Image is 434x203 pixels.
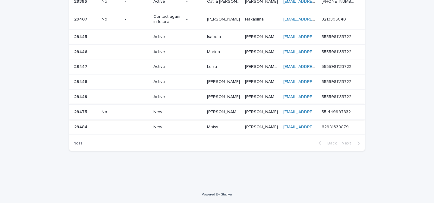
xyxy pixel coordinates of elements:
[283,125,351,129] a: [EMAIL_ADDRESS][DOMAIN_NAME]
[102,49,120,55] p: -
[314,141,339,146] button: Back
[186,125,202,130] p: -
[153,34,181,40] p: Active
[186,49,202,55] p: -
[202,192,232,196] a: Powered By Stacker
[245,108,279,115] p: [PERSON_NAME]
[283,17,351,21] a: [EMAIL_ADDRESS][DOMAIN_NAME]
[74,123,89,130] p: 29484
[341,141,355,145] span: Next
[207,108,241,115] p: Maria de Lourdes da Silva
[69,119,365,135] tr: 2948429484 --New-MoissMoiss [PERSON_NAME][PERSON_NAME] [EMAIL_ADDRESS][DOMAIN_NAME] 6298163987962...
[322,78,353,84] p: 5555981133722
[69,44,365,59] tr: 2944629446 --Active-MarinaMarina [PERSON_NAME] [PERSON_NAME][PERSON_NAME] [PERSON_NAME] [EMAIL_AD...
[69,75,365,90] tr: 2944829448 --Active-[PERSON_NAME][PERSON_NAME] [PERSON_NAME] [PERSON_NAME][PERSON_NAME] [PERSON_N...
[153,79,181,84] p: Active
[186,79,202,84] p: -
[125,109,149,115] p: -
[74,16,89,22] p: 29407
[207,48,221,55] p: Marina
[186,17,202,22] p: -
[324,141,337,145] span: Back
[322,93,353,100] p: 5555981133722
[245,33,279,40] p: Sausen Schneider
[186,34,202,40] p: -
[322,33,353,40] p: 5555981133722
[283,80,351,84] a: [EMAIL_ADDRESS][DOMAIN_NAME]
[153,14,181,24] p: Contact again in future
[74,33,88,40] p: 29445
[283,110,351,114] a: [EMAIL_ADDRESS][DOMAIN_NAME]
[74,93,89,100] p: 29449
[245,48,279,55] p: [PERSON_NAME] [PERSON_NAME]
[69,59,365,75] tr: 2944729447 --Active-LuizaLuiza [PERSON_NAME] [PERSON_NAME][PERSON_NAME] [PERSON_NAME] [EMAIL_ADDR...
[245,93,279,100] p: [PERSON_NAME] Ceolin
[283,35,351,39] a: [EMAIL_ADDRESS][DOMAIN_NAME]
[322,123,350,130] p: 62981639879
[69,104,365,119] tr: 2947529475 No-New-[PERSON_NAME] de [PERSON_NAME][PERSON_NAME] de [PERSON_NAME] [PERSON_NAME][PERS...
[125,17,149,22] p: -
[153,109,181,115] p: New
[153,125,181,130] p: New
[102,64,120,69] p: -
[245,16,265,22] p: Nakasima
[74,63,89,69] p: 29447
[102,94,120,100] p: -
[74,78,89,84] p: 29448
[245,63,279,69] p: [PERSON_NAME] [PERSON_NAME]
[102,109,120,115] p: No
[283,65,351,69] a: [EMAIL_ADDRESS][DOMAIN_NAME]
[69,136,87,151] p: 1 of 1
[69,9,365,30] tr: 2940729407 No-Contact again in future-[PERSON_NAME][PERSON_NAME] NakasimaNakasima [EMAIL_ADDRESS]...
[322,108,356,115] p: 55 44999783246
[207,93,241,100] p: [PERSON_NAME]
[339,141,365,146] button: Next
[207,123,219,130] p: Moiss
[74,48,89,55] p: 29446
[283,95,351,99] a: [EMAIL_ADDRESS][DOMAIN_NAME]
[125,49,149,55] p: -
[153,94,181,100] p: Active
[283,50,351,54] a: [EMAIL_ADDRESS][DOMAIN_NAME]
[125,64,149,69] p: -
[102,17,120,22] p: No
[186,109,202,115] p: -
[245,123,279,130] p: [PERSON_NAME]
[207,16,241,22] p: [PERSON_NAME]
[74,108,88,115] p: 29475
[322,16,347,22] p: 3213306840
[186,94,202,100] p: -
[207,78,241,84] p: [PERSON_NAME]
[102,125,120,130] p: -
[125,125,149,130] p: -
[125,79,149,84] p: -
[69,89,365,104] tr: 2944929449 --Active-[PERSON_NAME][PERSON_NAME] [PERSON_NAME] Ceolin[PERSON_NAME] Ceolin [EMAIL_AD...
[102,34,120,40] p: -
[153,49,181,55] p: Active
[207,63,218,69] p: Luiza
[102,79,120,84] p: -
[322,63,353,69] p: 5555981133722
[125,94,149,100] p: -
[245,78,279,84] p: [PERSON_NAME] [PERSON_NAME]
[207,33,222,40] p: Isabela
[125,34,149,40] p: -
[186,64,202,69] p: -
[322,48,353,55] p: 5555981133722
[69,29,365,44] tr: 2944529445 --Active-IsabelaIsabela [PERSON_NAME] [PERSON_NAME][PERSON_NAME] [PERSON_NAME] [EMAIL_...
[153,64,181,69] p: Active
